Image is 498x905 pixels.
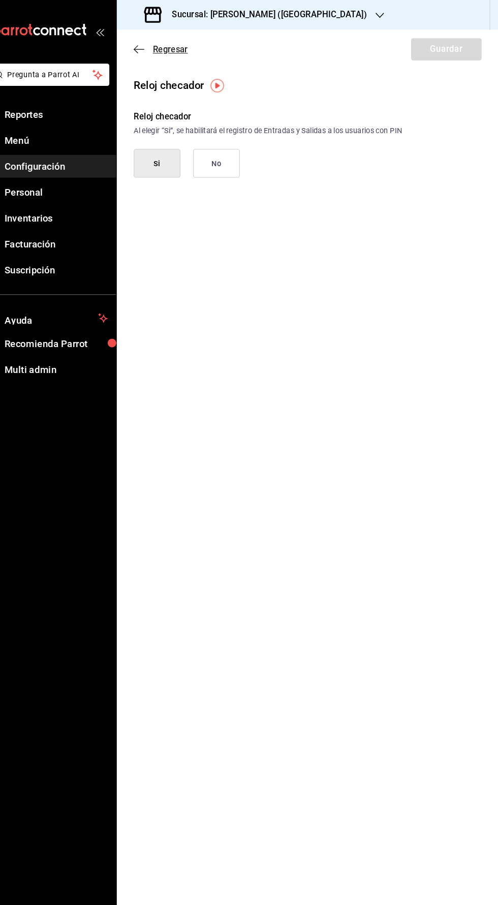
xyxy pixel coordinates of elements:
[167,43,200,52] span: Regresar
[148,120,482,131] div: Al elegir “Si”, se habilitará el registro de Entradas y Salidas a los usuarios con PIN
[24,252,123,266] span: Suscripción
[112,26,120,35] button: open_drawer_menu
[27,67,109,77] span: Pregunta a Parrot AI
[177,8,372,20] h3: Sucursal: [PERSON_NAME] ([GEOGRAPHIC_DATA])
[148,43,200,52] button: Regresar
[24,322,123,336] span: Recomienda Parrot
[24,299,110,311] span: Ayuda
[222,76,235,88] img: Tooltip marker
[24,128,123,141] span: Menú
[24,202,123,216] span: Inventarios
[148,74,216,89] div: Reloj checador
[205,143,250,170] button: No
[24,177,123,191] span: Personal
[11,61,125,82] button: Pregunta a Parrot AI
[24,227,123,241] span: Facturación
[24,152,123,166] span: Configuración
[24,347,123,361] span: Multi admin
[148,143,193,170] button: Si
[148,106,482,118] div: Reloj checador
[12,890,123,901] span: Sugerir nueva función
[7,74,125,84] a: Pregunta a Parrot AI
[24,103,123,116] span: Reportes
